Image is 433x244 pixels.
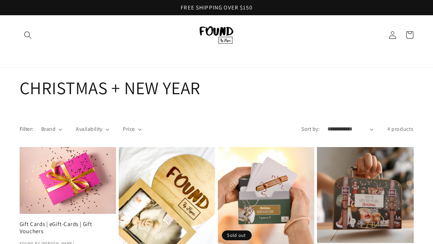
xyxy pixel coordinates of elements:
[123,125,141,133] summary: Price
[41,125,55,133] span: Brand
[76,125,109,133] summary: Availability
[41,125,62,133] summary: Brand
[123,125,135,133] span: Price
[301,125,320,133] label: Sort by:
[20,125,33,133] h2: Filter:
[387,125,414,133] span: 4 products
[200,26,233,44] img: FOUND By Flynn logo
[20,26,37,44] summary: Search
[20,221,116,235] a: Gift Cards | eGift-Cards | Gift Vouchers
[20,77,414,99] h1: CHRISTMAS + NEW YEAR
[76,125,102,133] span: Availability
